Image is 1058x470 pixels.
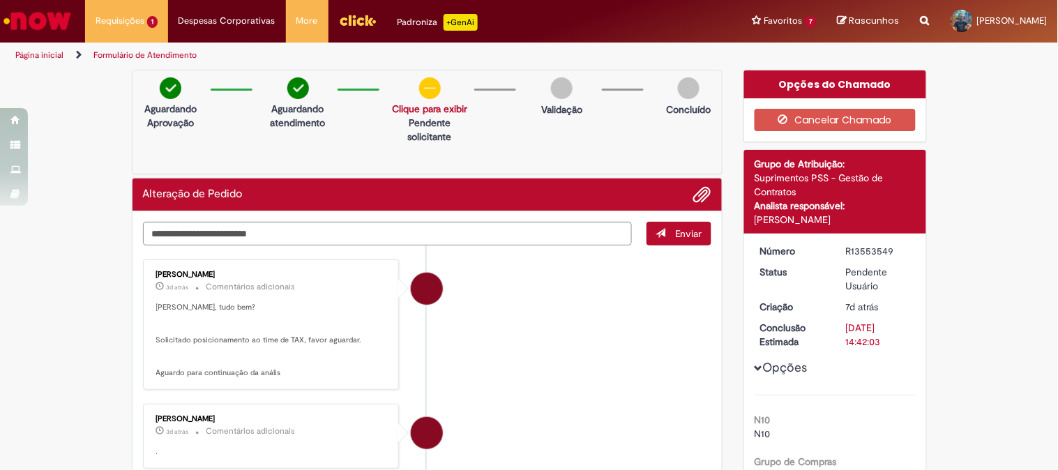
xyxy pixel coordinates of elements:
[10,43,695,68] ul: Trilhas de página
[755,414,771,426] b: N10
[160,77,181,99] img: check-circle-green.png
[156,446,388,457] p: .
[143,222,633,245] textarea: Digite sua mensagem aqui...
[755,171,916,199] div: Suprimentos PSS - Gestão de Contratos
[805,16,817,28] span: 7
[846,244,911,258] div: R13553549
[287,77,309,99] img: check-circle-green.png
[846,301,879,313] span: 7d atrás
[167,283,189,291] time: 26/09/2025 10:11:14
[167,283,189,291] span: 3d atrás
[392,116,467,144] p: Pendente solicitante
[693,185,711,204] button: Adicionar anexos
[147,16,158,28] span: 1
[179,14,275,28] span: Despesas Corporativas
[93,50,197,61] a: Formulário de Atendimento
[755,157,916,171] div: Grupo de Atribuição:
[675,227,702,240] span: Enviar
[846,301,879,313] time: 22/09/2025 08:05:11
[750,265,836,279] dt: Status
[846,321,911,349] div: [DATE] 14:42:03
[167,427,189,436] time: 26/09/2025 09:35:27
[750,300,836,314] dt: Criação
[143,188,243,201] h2: Alteração de Pedido Histórico de tíquete
[977,15,1048,26] span: [PERSON_NAME]
[755,213,916,227] div: [PERSON_NAME]
[541,103,582,116] p: Validação
[156,415,388,423] div: [PERSON_NAME]
[206,425,296,437] small: Comentários adicionais
[755,199,916,213] div: Analista responsável:
[411,417,443,449] div: Fátima Aparecida Mendes Pedreira
[755,109,916,131] button: Cancelar Chamado
[392,103,467,115] a: Clique para exibir
[398,14,478,31] div: Padroniza
[444,14,478,31] p: +GenAi
[846,265,911,293] div: Pendente Usuário
[750,244,836,258] dt: Número
[156,302,388,379] p: [PERSON_NAME], tudo bem? Solicitado posicionamento ao time de TAX, favor aguardar. Aguardo para c...
[1,7,73,35] img: ServiceNow
[667,103,711,116] p: Concluído
[265,102,331,130] p: Aguardando atendimento
[206,281,296,293] small: Comentários adicionais
[849,14,900,27] span: Rascunhos
[156,271,388,279] div: [PERSON_NAME]
[647,222,711,245] button: Enviar
[15,50,63,61] a: Página inicial
[296,14,318,28] span: More
[167,427,189,436] span: 3d atrás
[138,102,204,130] p: Aguardando Aprovação
[764,14,802,28] span: Favoritos
[755,427,771,440] span: N10
[846,300,911,314] div: 22/09/2025 08:05:11
[419,77,441,99] img: circle-minus.png
[838,15,900,28] a: Rascunhos
[744,70,926,98] div: Opções do Chamado
[96,14,144,28] span: Requisições
[339,10,377,31] img: click_logo_yellow_360x200.png
[678,77,700,99] img: img-circle-grey.png
[551,77,573,99] img: img-circle-grey.png
[755,455,837,468] b: Grupo de Compras
[411,273,443,305] div: Fátima Aparecida Mendes Pedreira
[750,321,836,349] dt: Conclusão Estimada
